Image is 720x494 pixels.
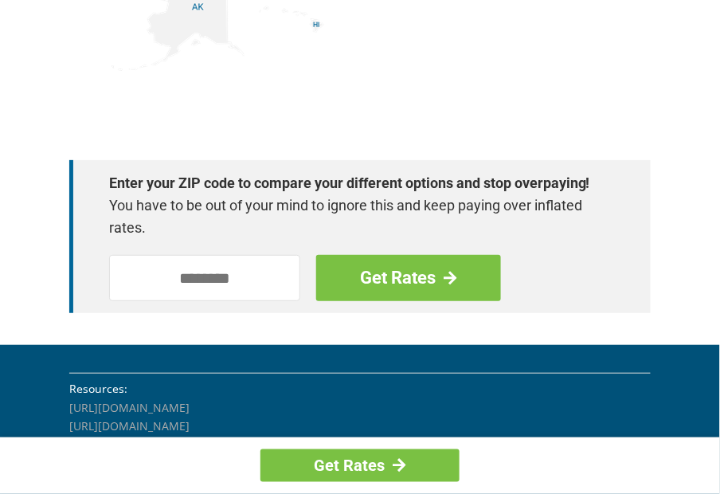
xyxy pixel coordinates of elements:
[69,400,190,415] a: [URL][DOMAIN_NAME]
[69,437,190,452] a: [URL][DOMAIN_NAME]
[109,172,595,194] strong: Enter your ZIP code to compare your different options and stop overpaying!
[316,255,501,301] a: Get Rates
[69,418,190,433] a: [URL][DOMAIN_NAME]
[260,449,460,482] a: Get Rates
[69,380,651,398] li: Resources:
[109,194,595,239] p: You have to be out of your mind to ignore this and keep paying over inflated rates.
